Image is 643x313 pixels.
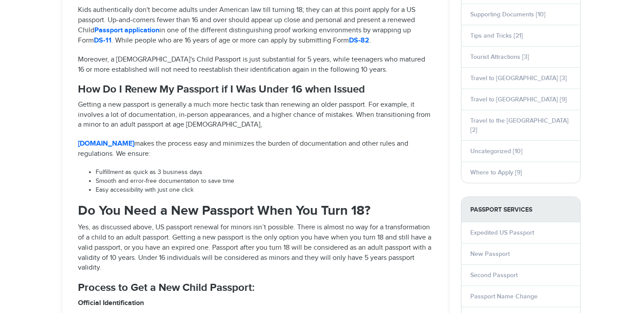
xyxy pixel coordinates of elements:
[94,36,112,45] a: DS-11
[470,229,534,236] a: Expedited US Passport
[96,168,432,177] li: Fulfillment as quick as 3 business days
[470,169,522,176] a: Where to Apply [9]
[78,83,365,96] strong: How Do I Renew My Passport if I Was Under 16 when Issued
[470,147,523,155] a: Uncategorized [10]
[349,36,369,45] a: DS-82
[78,55,432,75] p: Moreover, a [DEMOGRAPHIC_DATA]'s Child Passport is just substantial for 5 years, while teenagers ...
[78,223,432,273] p: Yes, as discussed above, US passport renewal for minors isn’t possible. There is almost no way fo...
[470,96,567,103] a: Travel to [GEOGRAPHIC_DATA] [9]
[78,299,144,307] strong: Official Identification
[470,32,523,39] a: Tips and Tricks [21]
[94,26,159,35] a: Passport application
[78,100,432,131] p: Getting a new passport is generally a much more hectic task than renewing an older passport. For ...
[470,271,518,279] a: Second Passport
[470,74,567,82] a: Travel to [GEOGRAPHIC_DATA] [3]
[78,139,432,159] p: makes the process easy and minimizes the burden of documentation and other rules and regulations....
[78,139,134,148] a: [DOMAIN_NAME]
[78,203,371,219] strong: Do You Need a New Passport When You Turn 18?
[470,53,529,61] a: Tourist Attractions [3]
[470,250,510,258] a: New Passport
[96,177,432,186] li: Smooth and error-free documentation to save time
[470,117,569,134] a: Travel to the [GEOGRAPHIC_DATA] [2]
[470,293,538,300] a: Passport Name Change
[78,281,255,294] strong: Process to Get a New Child Passport:
[470,11,546,18] a: Supporting Documents [10]
[96,186,432,195] li: Easy accessibility with just one click
[461,197,580,222] strong: PASSPORT SERVICES
[78,5,432,46] p: Kids authentically don't become adults under American law till turning 18; they can at this point...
